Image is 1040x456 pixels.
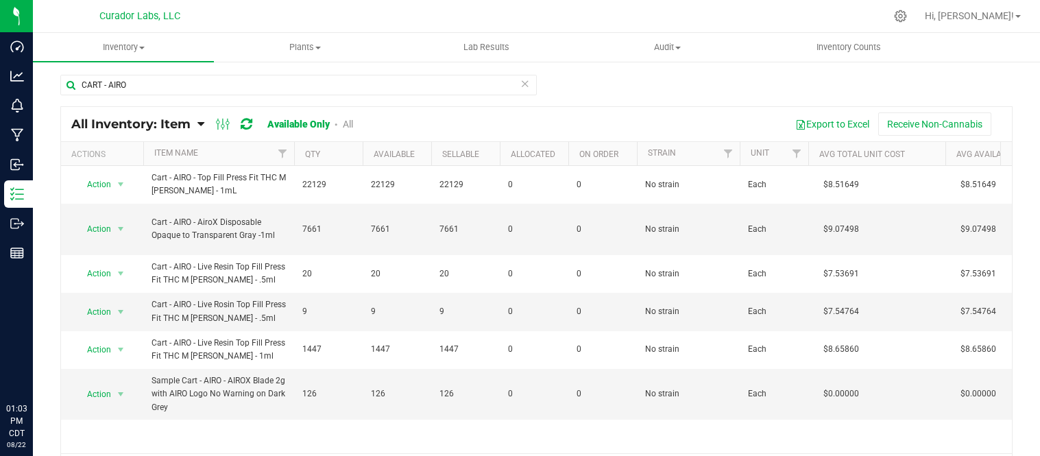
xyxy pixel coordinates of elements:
[645,267,731,280] span: No strain
[152,374,286,414] span: Sample Cart - AIRO - AIROX Blade 2g with AIRO Logo No Warning on Dark Grey
[302,178,354,191] span: 22129
[371,223,423,236] span: 7661
[302,267,354,280] span: 20
[577,305,629,318] span: 0
[33,41,214,53] span: Inventory
[817,302,866,322] span: $7.54764
[508,223,560,236] span: 0
[954,219,1003,239] span: $9.07498
[645,387,731,400] span: No strain
[748,267,800,280] span: Each
[396,33,577,62] a: Lab Results
[798,41,899,53] span: Inventory Counts
[439,178,492,191] span: 22129
[445,41,528,53] span: Lab Results
[71,149,138,159] div: Actions
[112,219,130,239] span: select
[99,10,180,22] span: Curador Labs, LLC
[817,339,866,359] span: $8.65860
[267,119,330,130] a: Available Only
[374,149,415,159] a: Available
[112,340,130,359] span: select
[748,178,800,191] span: Each
[271,142,294,165] a: Filter
[817,264,866,284] span: $7.53691
[371,387,423,400] span: 126
[577,33,758,62] a: Audit
[817,384,866,404] span: $0.00000
[892,10,909,23] div: Manage settings
[645,305,731,318] span: No strain
[645,223,731,236] span: No strain
[748,223,800,236] span: Each
[10,69,24,83] inline-svg: Analytics
[371,267,423,280] span: 20
[645,343,731,356] span: No strain
[302,223,354,236] span: 7661
[508,178,560,191] span: 0
[71,117,191,132] span: All Inventory: Item
[758,33,939,62] a: Inventory Counts
[786,112,878,136] button: Export to Excel
[302,387,354,400] span: 126
[954,175,1003,195] span: $8.51649
[577,343,629,356] span: 0
[954,339,1003,359] span: $8.65860
[10,158,24,171] inline-svg: Inbound
[439,305,492,318] span: 9
[371,178,423,191] span: 22129
[786,142,808,165] a: Filter
[75,302,112,322] span: Action
[577,41,757,53] span: Audit
[10,128,24,142] inline-svg: Manufacturing
[748,343,800,356] span: Each
[10,187,24,201] inline-svg: Inventory
[302,305,354,318] span: 9
[439,343,492,356] span: 1447
[75,264,112,283] span: Action
[215,41,394,53] span: Plants
[878,112,991,136] button: Receive Non-Cannabis
[577,223,629,236] span: 0
[577,178,629,191] span: 0
[343,119,353,130] a: All
[439,223,492,236] span: 7661
[645,178,731,191] span: No strain
[508,387,560,400] span: 0
[954,302,1003,322] span: $7.54764
[819,149,905,159] a: Avg Total Unit Cost
[439,267,492,280] span: 20
[6,440,27,450] p: 08/22
[33,33,214,62] a: Inventory
[6,403,27,440] p: 01:03 PM CDT
[302,343,354,356] span: 1447
[75,219,112,239] span: Action
[112,385,130,404] span: select
[75,340,112,359] span: Action
[10,99,24,112] inline-svg: Monitoring
[577,387,629,400] span: 0
[112,302,130,322] span: select
[10,217,24,230] inline-svg: Outbound
[371,343,423,356] span: 1447
[751,148,769,158] a: Unit
[152,298,286,324] span: Cart - AIRO - Live Rosin Top Fill Press Fit THC M [PERSON_NAME] - .5ml
[112,175,130,194] span: select
[40,344,57,361] iframe: Resource center unread badge
[14,346,55,387] iframe: Resource center
[152,261,286,287] span: Cart - AIRO - Live Resin Top Fill Press Fit THC M [PERSON_NAME] - .5ml
[60,75,537,95] input: Search Item Name, Retail Display Name, SKU, Part Number...
[817,219,866,239] span: $9.07498
[75,385,112,404] span: Action
[520,75,530,93] span: Clear
[511,149,555,159] a: Allocated
[748,387,800,400] span: Each
[954,264,1003,284] span: $7.53691
[112,264,130,283] span: select
[154,148,198,158] a: Item Name
[748,305,800,318] span: Each
[954,384,1003,404] span: $0.00000
[214,33,395,62] a: Plants
[305,149,320,159] a: Qty
[10,40,24,53] inline-svg: Dashboard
